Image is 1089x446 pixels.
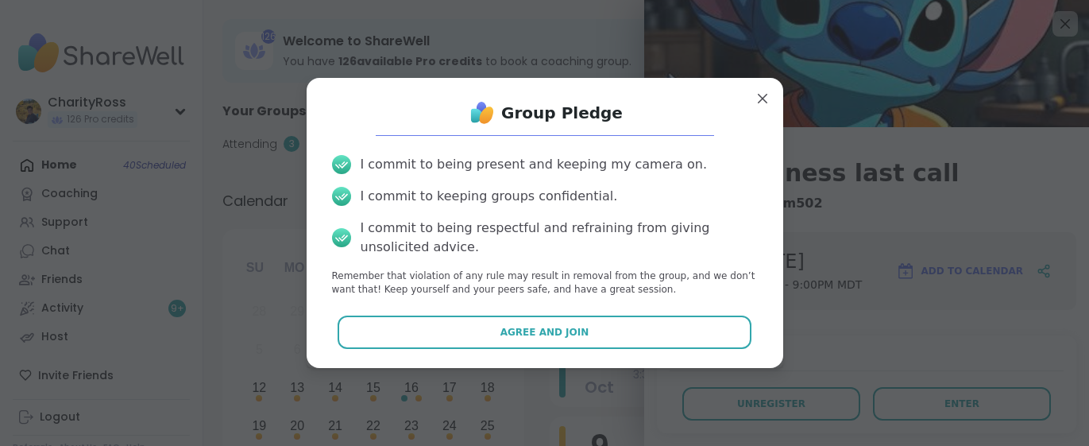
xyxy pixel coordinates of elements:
[466,97,498,129] img: ShareWell Logo
[500,325,589,339] span: Agree and Join
[501,102,623,124] h1: Group Pledge
[361,187,618,206] div: I commit to keeping groups confidential.
[332,270,758,297] p: Remember that violation of any rule may result in removal from the group, and we don’t want that!...
[338,316,751,349] button: Agree and Join
[361,155,707,174] div: I commit to being present and keeping my camera on.
[361,219,758,257] div: I commit to being respectful and refraining from giving unsolicited advice.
